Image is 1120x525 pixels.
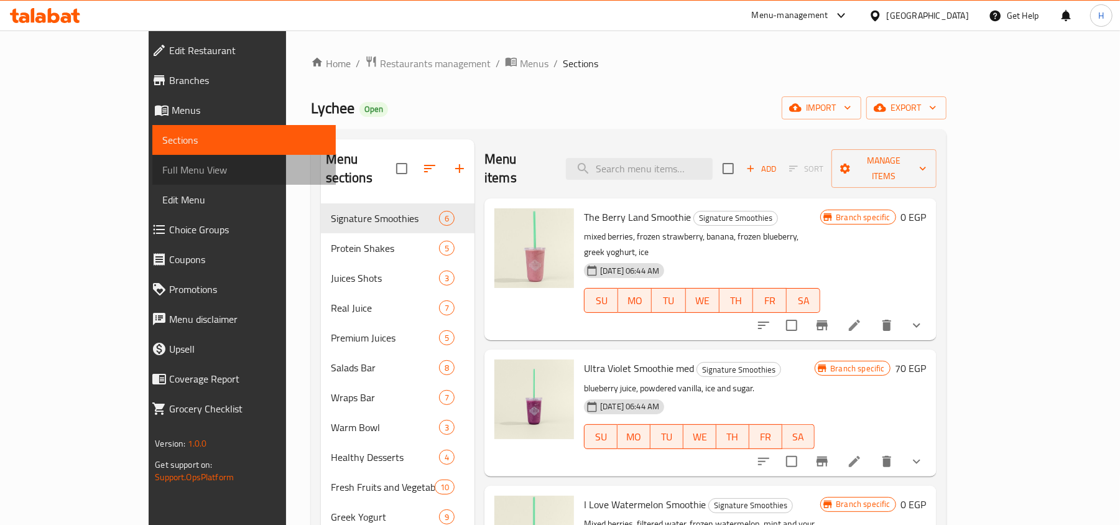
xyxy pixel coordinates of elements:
span: Premium Juices [331,330,439,345]
span: Version: [155,435,185,452]
a: Edit Menu [152,185,336,215]
button: show more [902,447,932,476]
div: items [439,300,455,315]
div: Healthy Desserts4 [321,442,475,472]
button: MO [618,288,652,313]
a: Full Menu View [152,155,336,185]
span: Signature Smoothies [709,498,792,513]
div: items [439,390,455,405]
div: Salads Bar8 [321,353,475,383]
span: Menus [520,56,548,71]
a: Promotions [142,274,336,304]
p: blueberry juice, powdered vanilla, ice and sugar. [584,381,815,396]
span: 3 [440,272,454,284]
button: Add section [445,154,474,184]
button: FR [753,288,787,313]
span: SU [590,292,613,310]
button: Branch-specific-item [807,447,837,476]
span: SA [792,292,815,310]
li: / [553,56,558,71]
button: SA [787,288,820,313]
div: Fresh Fruits and Vegetables [331,480,435,495]
div: items [439,271,455,286]
span: Coupons [169,252,326,267]
span: Full Menu View [162,162,326,177]
li: / [496,56,500,71]
div: Premium Juices5 [321,323,475,353]
span: import [792,100,851,116]
span: Branch specific [825,363,889,374]
span: 7 [440,392,454,404]
div: Protein Shakes5 [321,233,475,263]
span: Sections [563,56,598,71]
div: Signature Smoothies6 [321,203,475,233]
span: [DATE] 06:44 AM [595,265,664,277]
span: 6 [440,213,454,225]
button: TU [650,424,683,449]
span: 5 [440,332,454,344]
span: TH [724,292,748,310]
span: Branches [169,73,326,88]
div: items [439,360,455,375]
button: TH [716,424,749,449]
span: export [876,100,937,116]
span: Add [744,162,778,176]
span: Signature Smoothies [331,211,439,226]
div: items [439,509,455,524]
a: Grocery Checklist [142,394,336,424]
span: Edit Restaurant [169,43,326,58]
div: Signature Smoothies [708,498,793,513]
span: 5 [440,243,454,254]
img: Ultra Violet Smoothie med [494,360,574,439]
button: delete [872,447,902,476]
span: TU [655,428,678,446]
span: Signature Smoothies [694,211,777,225]
span: Healthy Desserts [331,450,439,465]
nav: breadcrumb [311,55,946,72]
a: Choice Groups [142,215,336,244]
button: export [866,96,946,119]
button: FR [749,424,782,449]
span: Protein Shakes [331,241,439,256]
button: SU [584,288,618,313]
button: SU [584,424,618,449]
button: Manage items [831,149,937,188]
p: mixed berries, frozen strawberry, banana, frozen blueberry, greek yoghurt, ice [584,229,820,260]
span: Menus [172,103,326,118]
a: Edit Restaurant [142,35,336,65]
a: Sections [152,125,336,155]
span: Choice Groups [169,222,326,237]
span: 8 [440,362,454,374]
button: sort-choices [749,310,779,340]
div: items [439,330,455,345]
span: 1.0.0 [188,435,207,452]
a: Menu disclaimer [142,304,336,334]
span: Manage items [841,153,927,184]
div: items [439,241,455,256]
div: items [439,450,455,465]
div: Wraps Bar7 [321,383,475,412]
svg: Show Choices [909,454,924,469]
li: / [356,56,360,71]
span: Branch specific [831,211,895,223]
span: Juices Shots [331,271,439,286]
button: WE [683,424,716,449]
span: Menu disclaimer [169,312,326,327]
span: 10 [435,481,454,493]
span: Wraps Bar [331,390,439,405]
span: 7 [440,302,454,314]
div: Menu-management [752,8,828,23]
input: search [566,158,713,180]
a: Restaurants management [365,55,491,72]
button: TU [652,288,685,313]
a: Edit menu item [847,454,862,469]
button: Branch-specific-item [807,310,837,340]
span: Upsell [169,341,326,356]
span: Greek Yogurt [331,509,439,524]
span: Signature Smoothies [697,363,780,377]
svg: Show Choices [909,318,924,333]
